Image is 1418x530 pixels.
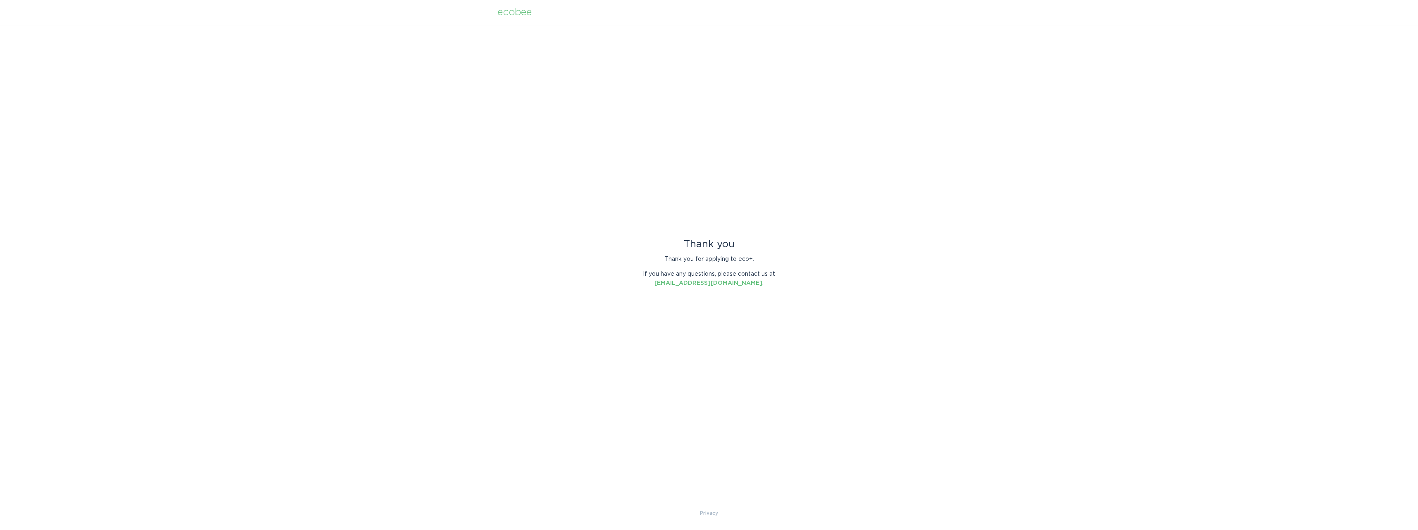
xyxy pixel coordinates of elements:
[637,270,781,288] p: If you have any questions, please contact us at .
[654,280,762,286] a: [EMAIL_ADDRESS][DOMAIN_NAME]
[637,240,781,249] div: Thank you
[497,8,532,17] div: ecobee
[637,255,781,264] p: Thank you for applying to eco+.
[700,509,718,518] a: Privacy Policy & Terms of Use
